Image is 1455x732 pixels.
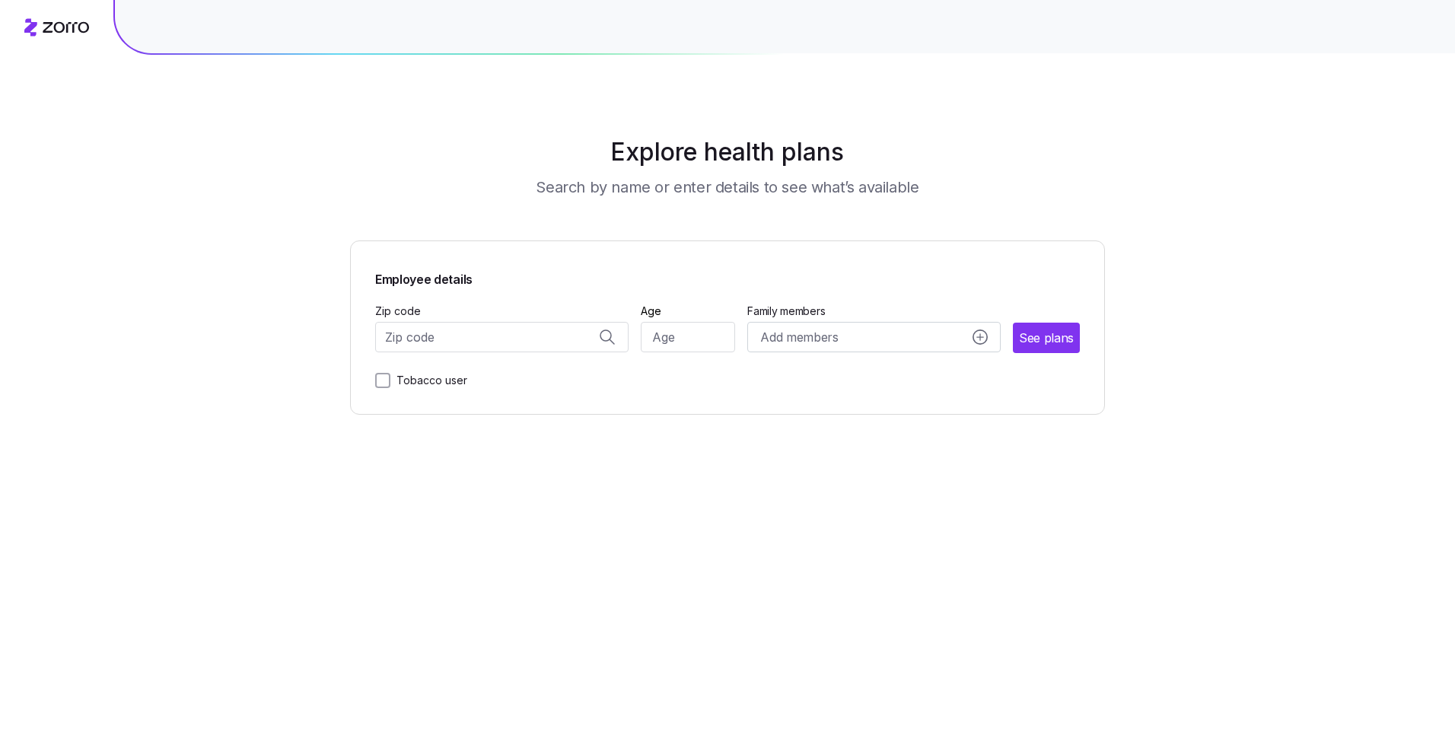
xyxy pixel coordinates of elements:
input: Zip code [375,322,629,352]
button: Add membersadd icon [747,322,1001,352]
svg: add icon [973,329,988,345]
button: See plans [1013,323,1080,353]
label: Age [641,303,661,320]
h3: Search by name or enter details to see what’s available [536,177,919,198]
label: Tobacco user [390,371,467,390]
span: See plans [1019,329,1074,348]
span: Employee details [375,266,473,289]
input: Age [641,322,736,352]
label: Zip code [375,303,421,320]
span: Family members [747,304,1001,319]
span: Add members [760,328,838,347]
h1: Explore health plans [388,134,1068,170]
